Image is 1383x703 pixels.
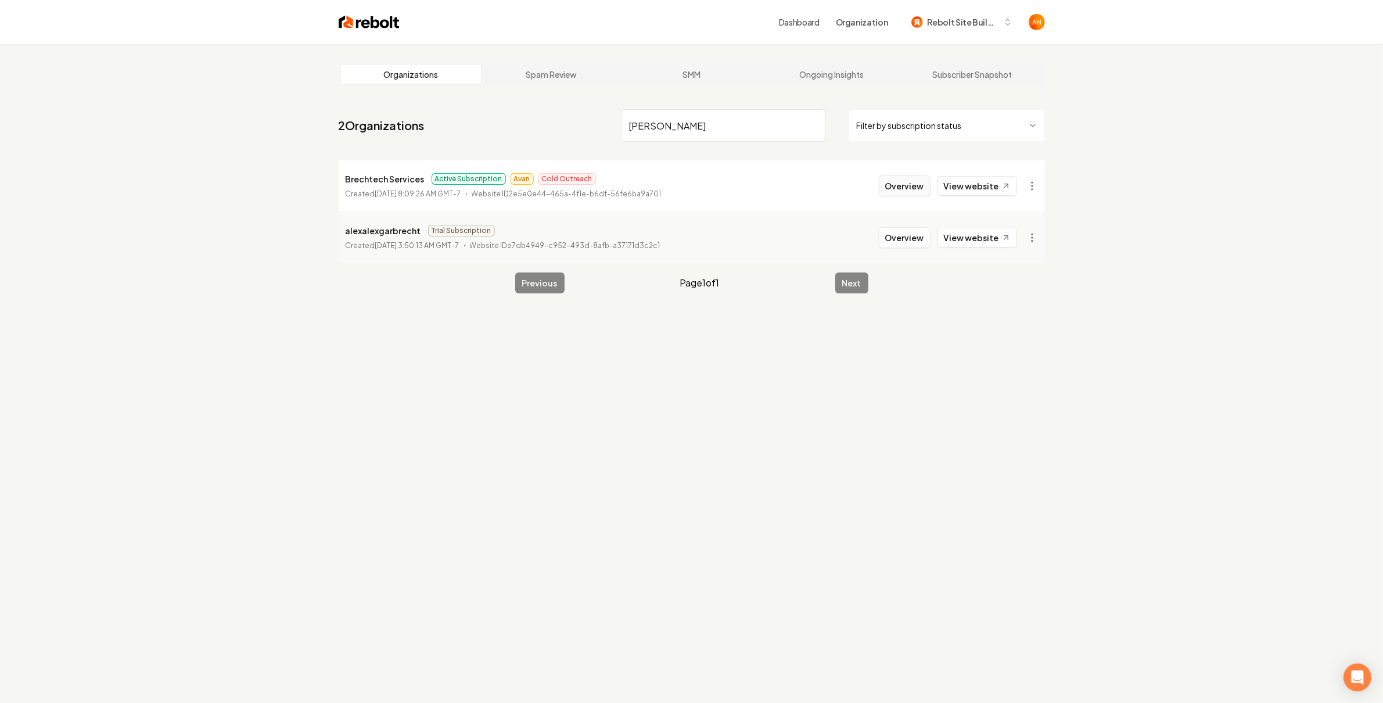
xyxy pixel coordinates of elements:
p: Created [346,240,459,252]
img: Anthony Hurgoi [1029,14,1045,30]
a: Spam Review [481,65,622,84]
p: Created [346,188,461,200]
a: 2Organizations [339,117,425,134]
p: Website ID 2e5e0e44-465a-4f1e-b6df-56fe6ba9a701 [472,188,662,200]
a: Dashboard [779,16,820,28]
a: View website [937,228,1017,248]
p: alexalexgarbrecht [346,224,421,238]
div: Open Intercom Messenger [1344,663,1371,691]
a: View website [937,176,1017,196]
p: Website ID e7db4949-c952-493d-8afb-a37171d3c2c1 [470,240,660,252]
a: Organizations [341,65,482,84]
img: Rebolt Site Builder [911,16,923,28]
button: Overview [879,175,931,196]
a: Ongoing Insights [761,65,902,84]
a: Subscriber Snapshot [902,65,1043,84]
p: Brechtech Services [346,172,425,186]
input: Search by name or ID [621,109,825,142]
img: Rebolt Logo [339,14,400,30]
span: Rebolt Site Builder [928,16,998,28]
span: Cold Outreach [538,173,596,185]
span: Trial Subscription [428,225,495,236]
time: [DATE] 3:50:13 AM GMT-7 [375,241,459,250]
button: Overview [879,227,931,248]
button: Open user button [1029,14,1045,30]
a: SMM [622,65,762,84]
time: [DATE] 8:09:26 AM GMT-7 [375,189,461,198]
span: Active Subscription [432,173,506,185]
span: Page 1 of 1 [680,276,720,290]
span: Avan [511,173,534,185]
button: Organization [829,12,895,33]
